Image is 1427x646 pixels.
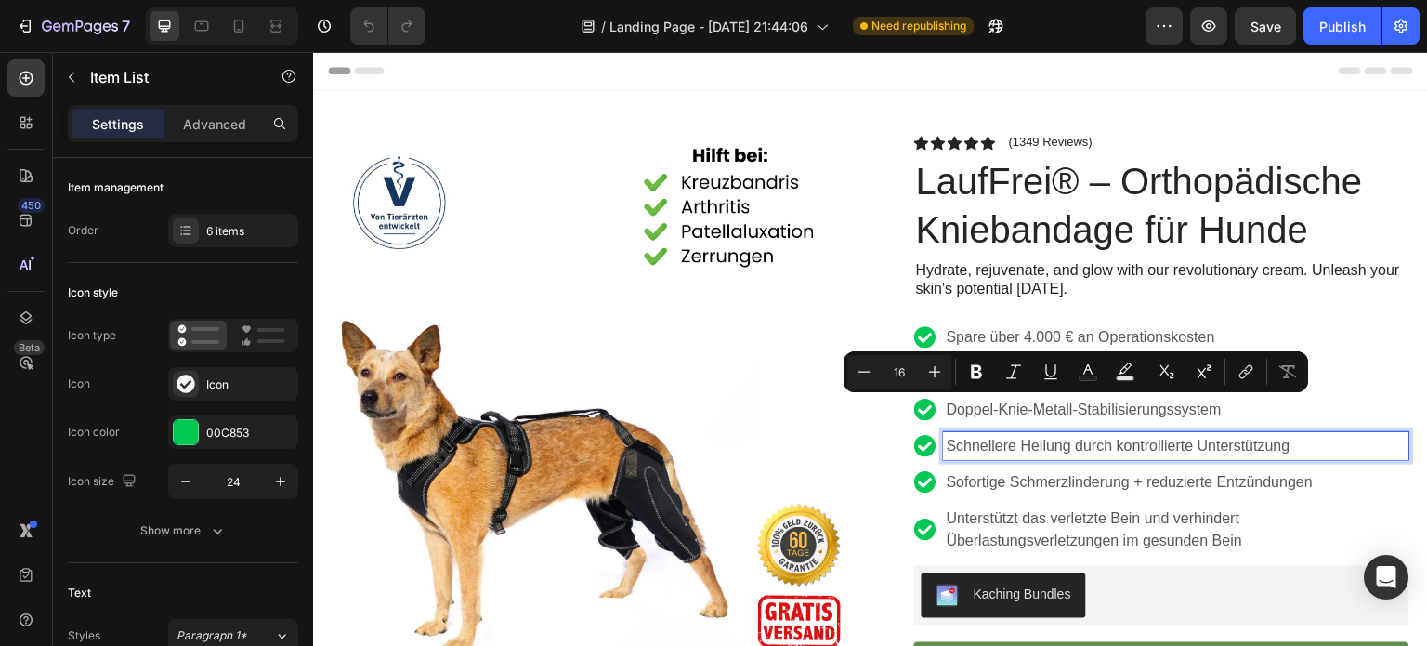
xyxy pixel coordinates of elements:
p: 7 [122,15,130,37]
div: Text [68,585,91,601]
div: Rich Text Editor. Editing area: main [631,380,1096,408]
div: Undo/Redo [350,7,425,45]
span: Paragraph 1* [177,627,247,644]
div: Kaching Bundles [661,533,758,552]
div: Order [68,222,98,239]
p: Settings [92,114,144,134]
button: Save [1235,7,1296,45]
div: Icon size [68,469,140,494]
div: Rich Text Editor. Editing area: main [631,453,1096,503]
div: 6 items [206,223,294,240]
div: 00C853 [206,425,294,442]
div: Styles [68,627,100,644]
div: Item management [68,179,164,196]
div: Icon [68,376,90,392]
div: Rich Text Editor. Editing area: main [631,308,1096,336]
span: / [601,17,606,36]
img: KachingBundles.png [623,533,646,555]
p: Item List [90,66,248,88]
div: 450 [18,198,45,213]
div: Editor contextual toolbar [844,351,1308,392]
p: Advanced [183,114,246,134]
div: Publish [1319,17,1366,36]
div: Icon color [68,424,120,441]
div: Icon style [68,284,118,301]
p: Sofortige Schmerzlinderung + reduzierte Entzündungen [634,419,1093,442]
div: Beta [14,340,45,355]
p: (1349 Reviews) [696,83,779,98]
div: Icon type [68,327,116,344]
span: Save [1250,19,1281,34]
iframe: Design area [313,52,1427,646]
button: Show more [68,514,298,547]
div: Open Intercom Messenger [1364,555,1408,600]
div: Icon [206,376,294,393]
p: Hydrate, rejuvenate, and glow with our revolutionary cream. Unleash your skin's potential [DATE]. [603,209,1094,248]
p: OP-freie Lösung für die Genesung [634,310,1093,333]
div: Rich Text Editor. Editing area: main [631,344,1096,372]
button: Publish [1303,7,1381,45]
span: Landing Page - [DATE] 21:44:06 [609,17,808,36]
p: Schnellere Heilung durch kontrollierte Unterstützung [634,383,1093,405]
h1: LaufFrei® – Orthopädische Kniebandage für Hunde [601,103,1096,204]
p: Spare über 4.000 € an Operationskosten [634,274,1093,297]
div: Show more [140,521,227,540]
span: Need republishing [871,18,966,34]
div: Rich Text Editor. Editing area: main [631,271,1096,299]
p: Unterstützt das verletzte Bein und verhindert Überlastungsverletzungen im gesunden Bein [634,455,1093,500]
p: Doppel-Knie-Metall-Stabilisierungssystem [634,347,1093,369]
div: Rich Text Editor. Editing area: main [631,416,1096,444]
button: 7 [7,7,138,45]
button: Kaching Bundles [609,521,773,566]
